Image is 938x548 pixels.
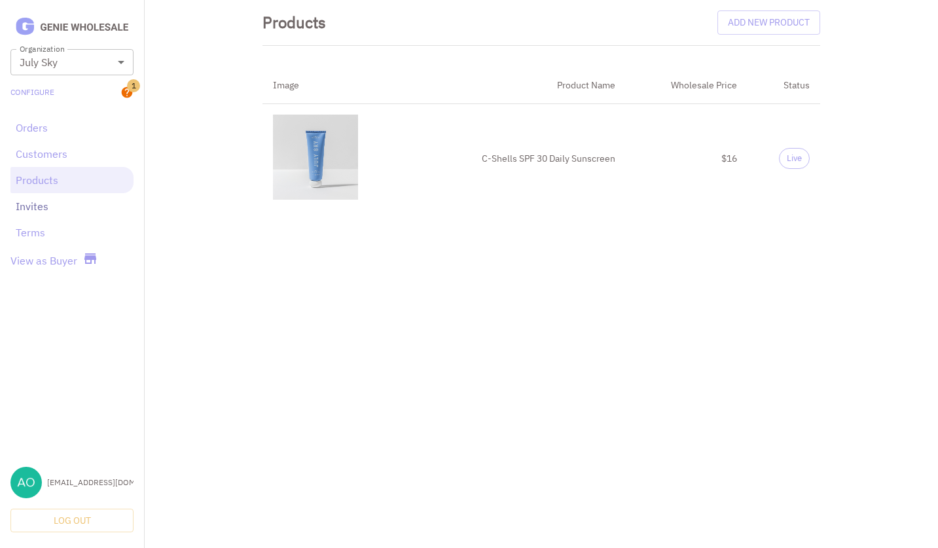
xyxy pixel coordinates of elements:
[16,120,128,136] a: Orders
[626,103,748,213] td: $ 16
[47,477,134,488] div: [EMAIL_ADDRESS][DOMAIN_NAME]
[16,198,128,214] a: Invites
[16,225,128,240] a: Terms
[10,467,42,498] img: aoxue@julyskyskincare.com
[262,67,410,104] th: Image
[16,146,128,162] a: Customers
[717,10,820,35] a: Add New Product
[16,172,128,188] a: Products
[127,79,140,92] span: 1
[10,253,77,268] a: View as Buyer
[410,67,626,104] th: Product Name
[10,16,134,39] img: Logo
[262,10,326,34] div: Products
[626,67,748,104] th: Wholesale Price
[410,103,626,213] td: C-Shells SPF 30 Daily Sunscreen
[262,67,820,213] table: simple table
[10,509,134,533] button: Log Out
[10,86,54,98] a: Configure
[20,43,64,54] label: Organization
[780,153,809,165] span: Live
[748,67,820,104] th: Status
[10,49,134,75] div: July Sky
[273,115,358,200] img: Product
